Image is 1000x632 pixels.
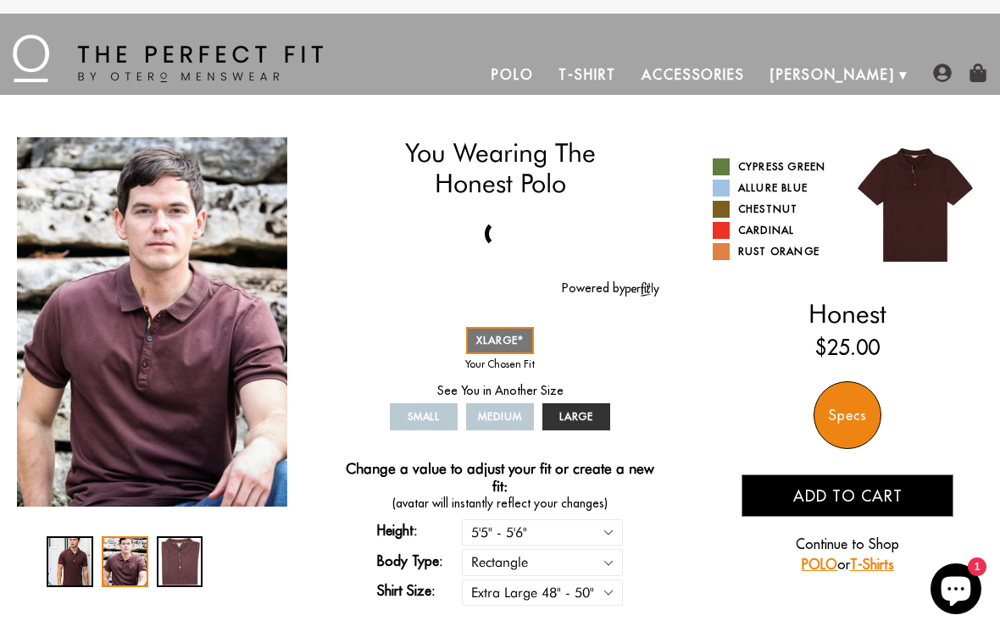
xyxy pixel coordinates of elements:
[629,54,758,95] a: Accessories
[466,327,534,354] a: XLARGE
[713,222,836,239] a: Cardinal
[625,282,659,297] img: perfitly-logo_73ae6c82-e2e3-4a36-81b1-9e913f6ac5a1.png
[47,536,93,587] div: 1 / 3
[390,403,458,430] a: SMALL
[476,334,524,346] span: XLARGE
[377,551,462,571] label: Body Type:
[377,520,462,541] label: Height:
[793,486,903,506] span: Add to cart
[466,403,534,430] a: MEDIUM
[542,403,610,430] a: LARGE
[408,410,441,423] span: SMALL
[341,495,659,513] span: (avatar will instantly reflect your changes)
[925,563,986,618] inbox-online-store-chat: Shopify online store chat
[847,137,983,273] img: 022.jpg
[933,64,952,82] img: user-account-icon.png
[559,410,594,423] span: LARGE
[713,243,836,260] a: Rust Orange
[341,137,659,199] h1: You Wearing The Honest Polo
[157,536,203,587] div: 3 / 3
[814,381,881,449] div: Specs
[969,64,987,82] img: shopping-bag-icon.png
[478,410,522,423] span: MEDIUM
[102,536,148,587] div: 2 / 3
[850,556,894,573] a: T-Shirts
[802,556,837,573] a: POLO
[713,180,836,197] a: Allure Blue
[713,298,983,329] h2: Honest
[713,201,836,218] a: Chestnut
[17,137,287,507] div: 2 / 3
[758,54,908,95] a: [PERSON_NAME]
[742,474,953,517] button: Add to cart
[479,54,547,95] a: Polo
[562,280,659,296] a: Powered by
[815,332,880,363] ins: $25.00
[742,534,953,574] p: Continue to Shop or
[341,460,659,495] h4: Change a value to adjust your fit or create a new fit:
[713,158,836,175] a: Cypress Green
[13,35,323,82] img: The Perfect Fit - by Otero Menswear - Logo
[546,54,628,95] a: T-Shirt
[17,137,287,507] img: amazon5_1024x1024_2x_6ec6a68f-6a14-4fbc-93d9-232657d0db4e_340x.jpg
[377,580,462,601] label: Shirt Size:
